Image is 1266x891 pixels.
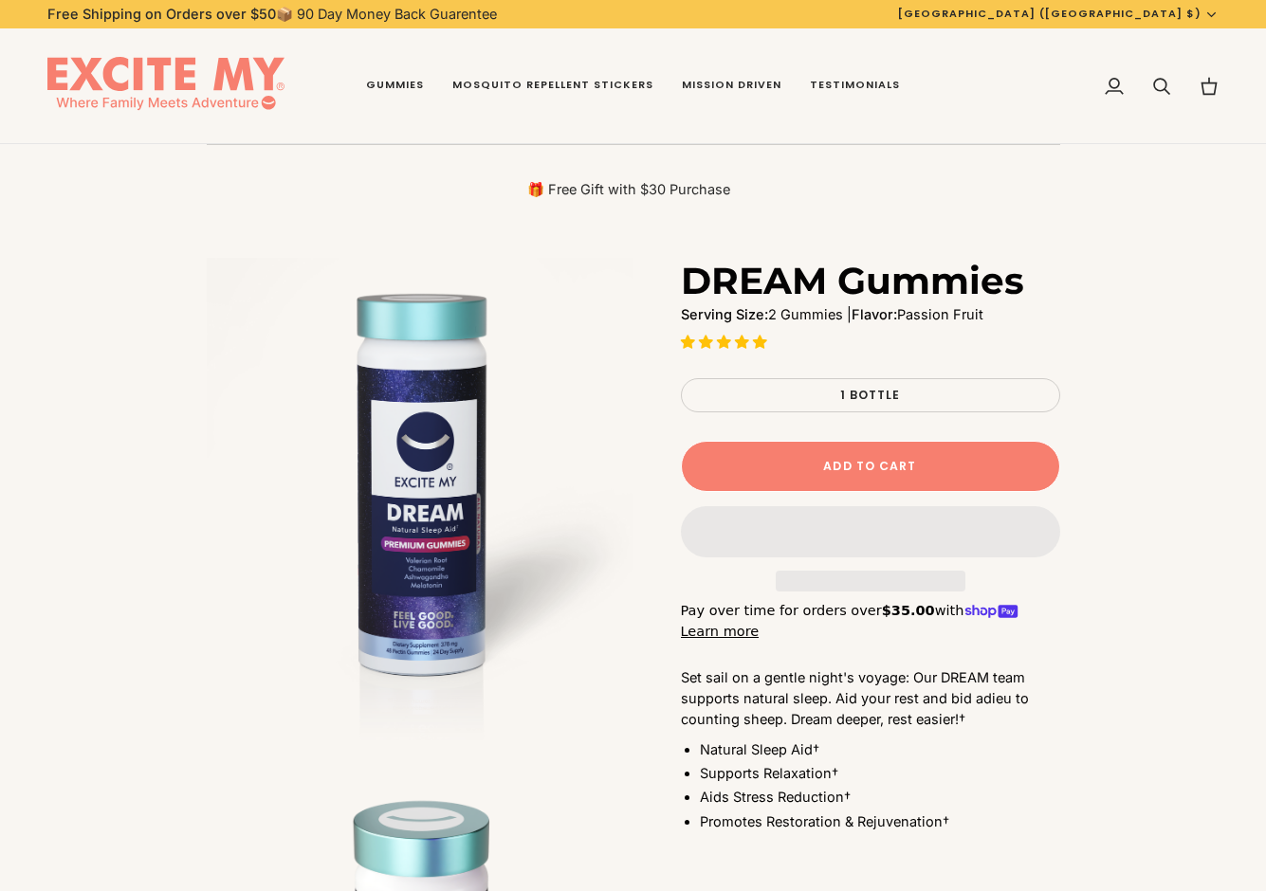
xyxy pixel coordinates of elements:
[884,6,1233,22] button: [GEOGRAPHIC_DATA] ([GEOGRAPHIC_DATA] $)
[681,258,1024,304] h1: DREAM Gummies
[852,306,897,322] strong: Flavor:
[682,78,781,93] span: Mission Driven
[700,811,1060,832] li: Promotes Restoration & Rejuvenation†
[47,4,497,25] p: 📦 90 Day Money Back Guarentee
[840,387,901,403] span: 1 Bottle
[681,306,768,322] strong: Serving Size:
[810,78,900,93] span: Testimonials
[438,28,668,144] a: Mosquito Repellent Stickers
[668,28,796,144] a: Mission Driven
[47,6,276,22] strong: Free Shipping on Orders over $50
[700,763,1060,784] li: Supports Relaxation†
[47,57,284,116] img: EXCITE MY®
[700,787,1060,808] li: Aids Stress Reduction†
[796,28,914,144] a: Testimonials
[700,739,1060,760] li: Natural Sleep Aid†
[823,458,916,475] span: Add to Cart
[207,180,1051,199] p: 🎁 Free Gift with $30 Purchase
[352,28,438,144] a: Gummies
[681,441,1060,492] button: Add to Cart
[207,258,633,770] img: DREAM Gummies
[452,78,653,93] span: Mosquito Repellent Stickers
[681,334,771,350] span: 4.89 stars
[681,669,1029,727] span: Set sail on a gentle night's voyage: Our DREAM team supports natural sleep. Aid your rest and bid...
[366,78,424,93] span: Gummies
[681,304,1060,325] p: 2 Gummies | Passion Fruit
